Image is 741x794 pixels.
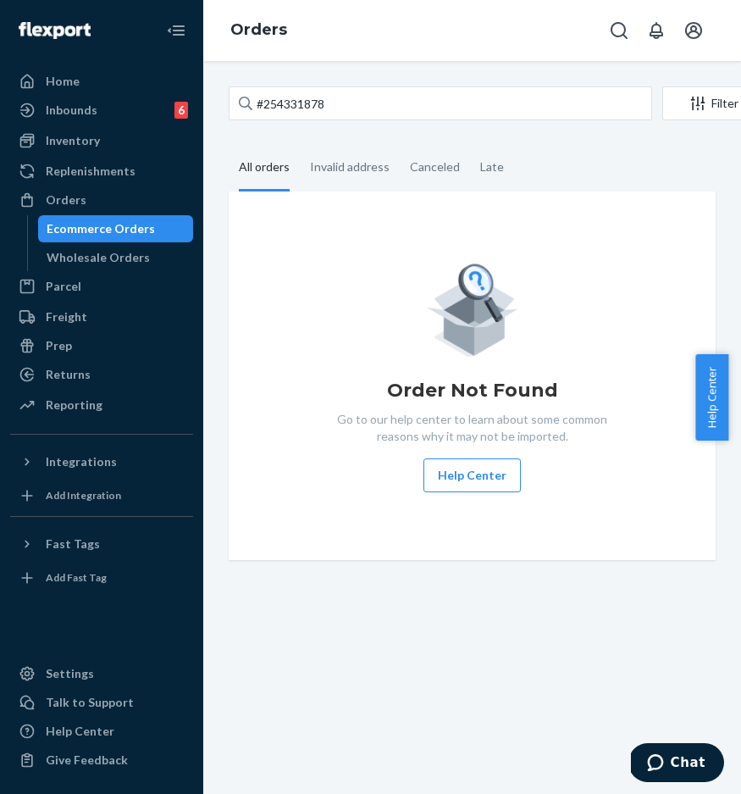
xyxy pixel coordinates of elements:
[631,743,724,786] iframe: Opens a widget where you can chat to one of our agents
[10,68,193,95] a: Home
[38,215,194,242] a: Ecommerce Orders
[46,570,107,585] div: Add Fast Tag
[46,536,100,552] div: Fast Tags
[602,14,636,47] button: Open Search Box
[47,220,155,237] div: Ecommerce Orders
[38,244,194,271] a: Wholesale Orders
[46,665,94,682] div: Settings
[387,377,558,404] h1: Order Not Found
[239,145,290,192] div: All orders
[10,391,193,419] a: Reporting
[46,337,72,354] div: Prep
[46,723,114,740] div: Help Center
[217,6,301,55] ol: breadcrumbs
[10,186,193,214] a: Orders
[10,127,193,154] a: Inventory
[10,718,193,745] a: Help Center
[410,145,460,189] div: Canceled
[10,273,193,300] a: Parcel
[46,192,86,208] div: Orders
[10,97,193,124] a: Inbounds6
[10,660,193,687] a: Settings
[10,158,193,185] a: Replenishments
[324,411,621,445] p: Go to our help center to learn about some common reasons why it may not be imported.
[46,73,80,90] div: Home
[46,278,81,295] div: Parcel
[10,303,193,330] a: Freight
[310,145,390,189] div: Invalid address
[480,145,504,189] div: Late
[46,132,100,149] div: Inventory
[229,86,652,120] input: Search orders
[46,752,128,769] div: Give Feedback
[423,458,521,492] button: Help Center
[10,482,193,509] a: Add Integration
[46,694,134,711] div: Talk to Support
[695,354,728,441] button: Help Center
[19,22,91,39] img: Flexport logo
[46,102,97,119] div: Inbounds
[230,20,287,39] a: Orders
[46,453,117,470] div: Integrations
[639,14,673,47] button: Open notifications
[47,249,150,266] div: Wholesale Orders
[426,259,518,357] img: Empty list
[46,488,121,502] div: Add Integration
[10,564,193,591] a: Add Fast Tag
[174,102,188,119] div: 6
[10,747,193,774] button: Give Feedback
[10,689,193,716] button: Talk to Support
[46,163,135,180] div: Replenishments
[159,14,193,47] button: Close Navigation
[10,448,193,475] button: Integrations
[46,308,87,325] div: Freight
[10,530,193,558] button: Fast Tags
[677,14,711,47] button: Open account menu
[46,397,102,414] div: Reporting
[10,332,193,359] a: Prep
[10,361,193,388] a: Returns
[46,366,91,383] div: Returns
